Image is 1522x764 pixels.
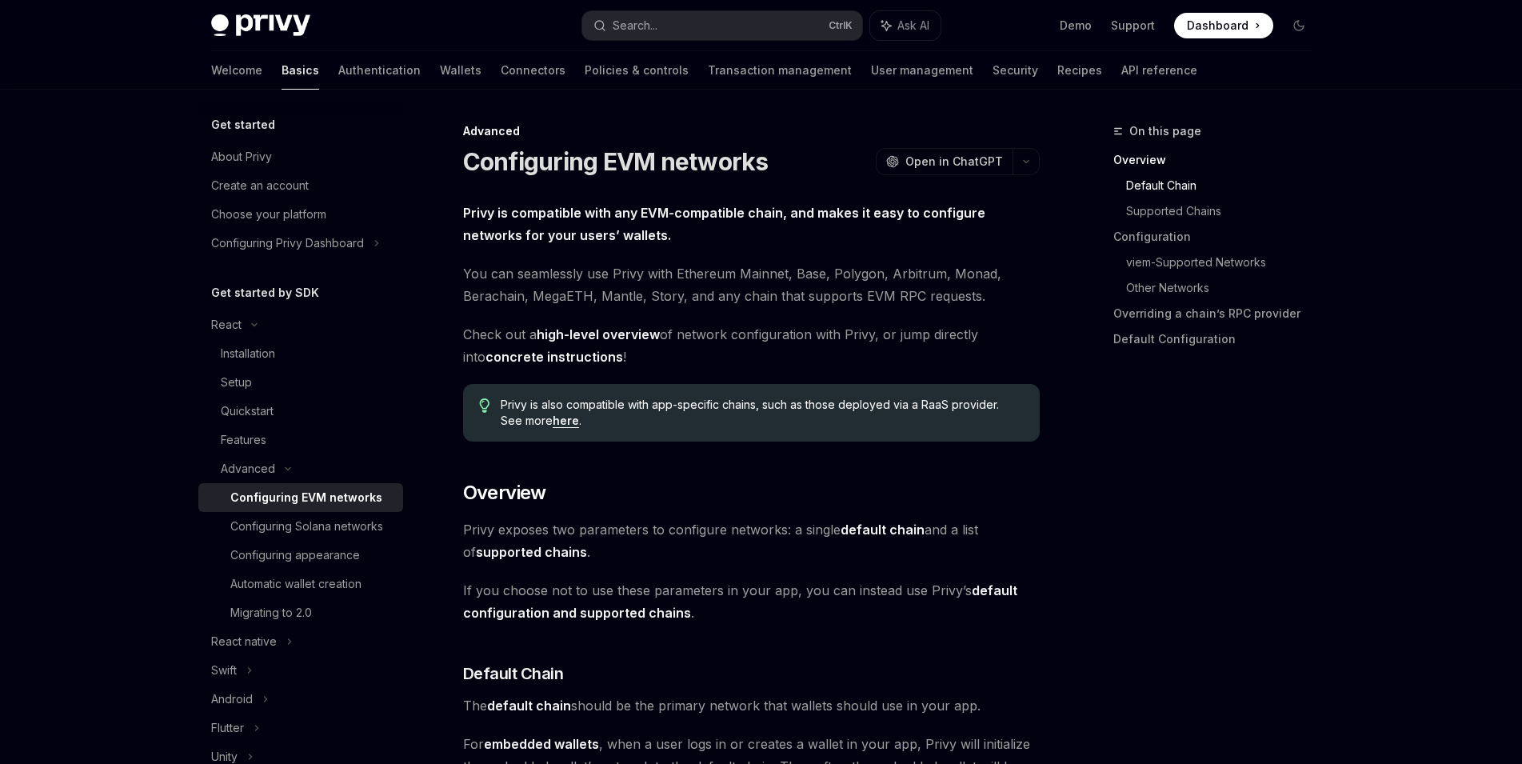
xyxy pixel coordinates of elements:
span: On this page [1129,122,1201,141]
span: You can seamlessly use Privy with Ethereum Mainnet, Base, Polygon, Arbitrum, Monad, Berachain, Me... [463,262,1040,307]
div: Quickstart [221,402,274,421]
a: Features [198,426,403,454]
a: Transaction management [708,51,852,90]
a: Create an account [198,171,403,200]
div: Automatic wallet creation [230,574,362,594]
div: Advanced [463,123,1040,139]
a: here [553,414,579,428]
div: Installation [221,344,275,363]
a: API reference [1121,51,1197,90]
a: Demo [1060,18,1092,34]
span: If you choose not to use these parameters in your app, you can instead use Privy’s . [463,579,1040,624]
a: Authentication [338,51,421,90]
div: Configuring EVM networks [230,488,382,507]
button: Open in ChatGPT [876,148,1013,175]
div: Advanced [221,459,275,478]
a: Welcome [211,51,262,90]
a: Configuring EVM networks [198,483,403,512]
a: Wallets [440,51,481,90]
div: Create an account [211,176,309,195]
h5: Get started [211,115,275,134]
a: default chain [841,522,925,538]
img: dark logo [211,14,310,37]
a: Support [1111,18,1155,34]
div: Configuring Privy Dashboard [211,234,364,253]
a: Dashboard [1174,13,1273,38]
a: Basics [282,51,319,90]
a: Installation [198,339,403,368]
a: Configuring appearance [198,541,403,570]
a: supported chains [476,544,587,561]
a: User management [871,51,973,90]
strong: embedded wallets [484,736,599,752]
div: About Privy [211,147,272,166]
svg: Tip [479,398,490,413]
a: Supported Chains [1126,198,1324,224]
a: Setup [198,368,403,397]
a: concrete instructions [485,349,623,366]
h5: Get started by SDK [211,283,319,302]
div: Flutter [211,718,244,738]
div: Swift [211,661,237,680]
span: Dashboard [1187,18,1248,34]
a: Other Networks [1126,275,1324,301]
a: Security [993,51,1038,90]
span: Ask AI [897,18,929,34]
a: Recipes [1057,51,1102,90]
strong: supported chains [476,544,587,560]
div: Configuring Solana networks [230,517,383,536]
a: high-level overview [537,326,660,343]
div: Choose your platform [211,205,326,224]
span: The should be the primary network that wallets should use in your app. [463,694,1040,717]
a: Migrating to 2.0 [198,598,403,627]
a: Configuring Solana networks [198,512,403,541]
a: Overriding a chain’s RPC provider [1113,301,1324,326]
span: Check out a of network configuration with Privy, or jump directly into ! [463,323,1040,368]
a: About Privy [198,142,403,171]
span: Privy is also compatible with app-specific chains, such as those deployed via a RaaS provider. Se... [501,397,1023,429]
strong: default chain [841,522,925,538]
strong: Privy is compatible with any EVM-compatible chain, and makes it easy to configure networks for yo... [463,205,985,243]
button: Search...CtrlK [582,11,862,40]
button: Toggle dark mode [1286,13,1312,38]
a: Connectors [501,51,565,90]
strong: default chain [487,698,571,714]
h1: Configuring EVM networks [463,147,769,176]
button: Ask AI [870,11,941,40]
div: Android [211,690,253,709]
a: Configuration [1113,224,1324,250]
a: Quickstart [198,397,403,426]
span: Privy exposes two parameters to configure networks: a single and a list of . [463,518,1040,563]
a: Automatic wallet creation [198,570,403,598]
div: Features [221,430,266,450]
a: Default Configuration [1113,326,1324,352]
span: Default Chain [463,662,564,685]
span: Overview [463,480,546,506]
span: Ctrl K [829,19,853,32]
a: Default Chain [1126,173,1324,198]
div: Search... [613,16,657,35]
div: Configuring appearance [230,546,360,565]
div: Setup [221,373,252,392]
a: Overview [1113,147,1324,173]
a: viem-Supported Networks [1126,250,1324,275]
a: Choose your platform [198,200,403,229]
div: React [211,315,242,334]
a: Policies & controls [585,51,689,90]
div: React native [211,632,277,651]
div: Migrating to 2.0 [230,603,312,622]
span: Open in ChatGPT [905,154,1003,170]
